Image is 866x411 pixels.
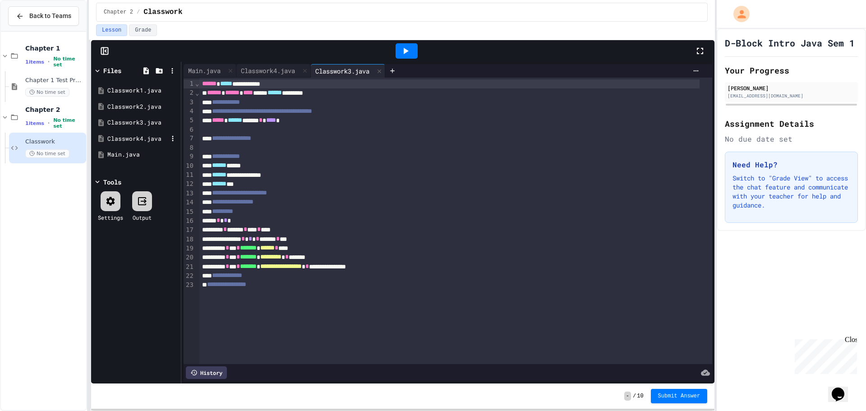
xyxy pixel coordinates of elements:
div: Classwork3.java [107,118,178,127]
span: Fold line [195,80,199,87]
div: [PERSON_NAME] [728,84,855,92]
button: Submit Answer [651,389,708,403]
iframe: chat widget [791,336,857,374]
span: • [48,58,50,65]
span: 1 items [25,59,44,65]
div: Classwork4.java [236,66,299,75]
div: 6 [184,125,195,134]
div: 9 [184,152,195,161]
span: Classwork [25,138,84,146]
div: 3 [184,98,195,107]
p: Switch to "Grade View" to access the chat feature and communicate with your teacher for help and ... [732,174,850,210]
span: Classwork [143,7,182,18]
div: 1 [184,79,195,88]
div: Output [133,213,152,222]
h3: Need Help? [732,159,850,170]
button: Lesson [96,24,127,36]
div: Classwork1.java [107,86,178,95]
h1: D-Block Intro Java Sem 1 [725,37,855,49]
span: / [633,393,636,400]
div: 21 [184,263,195,272]
div: Chat with us now!Close [4,4,62,57]
h2: Your Progress [725,64,858,77]
div: [EMAIL_ADDRESS][DOMAIN_NAME] [728,92,855,99]
div: My Account [724,4,752,24]
button: Grade [129,24,157,36]
div: 10 [184,162,195,171]
div: 18 [184,235,195,244]
div: Classwork3.java [311,66,374,76]
div: 19 [184,244,195,253]
div: 7 [184,134,195,143]
div: Tools [103,177,121,187]
div: 5 [184,116,195,125]
span: No time set [53,56,84,68]
div: Settings [98,213,123,222]
div: No due date set [725,134,858,144]
span: Chapter 2 [104,9,133,16]
span: Chapter 1 [25,44,84,52]
div: Classwork3.java [311,64,385,78]
span: 1 items [25,120,44,126]
div: 12 [184,180,195,189]
div: 11 [184,171,195,180]
span: No time set [25,88,69,97]
div: Main.java [184,66,225,75]
div: 23 [184,281,195,290]
div: 13 [184,189,195,198]
div: 2 [184,88,195,97]
div: 8 [184,143,195,152]
span: Back to Teams [29,11,71,21]
div: 22 [184,272,195,281]
span: 10 [637,393,643,400]
div: Classwork4.java [107,134,168,143]
span: • [48,120,50,127]
span: Chapter 1 Test Program [25,77,84,84]
div: Main.java [107,150,178,159]
div: History [186,366,227,379]
div: 20 [184,253,195,262]
div: 4 [184,107,195,116]
div: 15 [184,208,195,217]
span: Fold line [195,89,199,97]
iframe: chat widget [828,375,857,402]
span: Chapter 2 [25,106,84,114]
div: 16 [184,217,195,226]
h2: Assignment Details [725,117,858,130]
span: Submit Answer [658,393,700,400]
span: No time set [53,117,84,129]
div: Main.java [184,64,236,78]
div: Files [103,66,121,75]
button: Back to Teams [8,6,79,26]
span: - [624,392,631,401]
div: Classwork2.java [107,102,178,111]
div: Classwork4.java [236,64,311,78]
div: 17 [184,226,195,235]
span: / [137,9,140,16]
div: 14 [184,198,195,207]
span: No time set [25,149,69,158]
